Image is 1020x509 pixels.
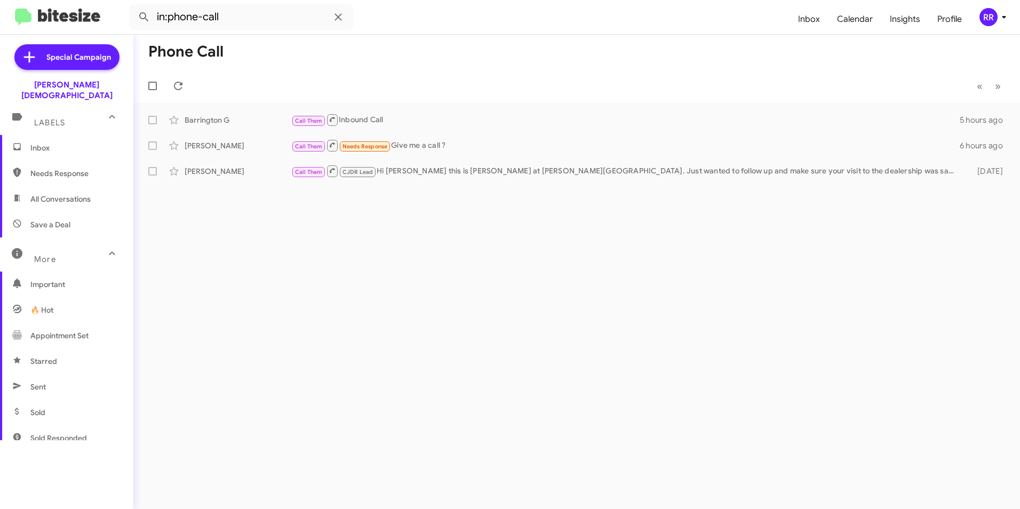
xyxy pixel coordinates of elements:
[342,143,388,150] span: Needs Response
[30,356,57,367] span: Starred
[185,115,291,125] div: Barrington G
[881,4,929,35] a: Insights
[291,164,960,178] div: Hi [PERSON_NAME] this is [PERSON_NAME] at [PERSON_NAME][GEOGRAPHIC_DATA]. Just wanted to follow u...
[977,79,983,93] span: «
[295,169,323,176] span: Call Them
[291,139,960,152] div: Give me a call ?
[34,254,56,264] span: More
[30,194,91,204] span: All Conversations
[989,75,1007,97] button: Next
[828,4,881,35] a: Calendar
[30,407,45,418] span: Sold
[185,166,291,177] div: [PERSON_NAME]
[960,115,1011,125] div: 5 hours ago
[30,168,121,179] span: Needs Response
[30,330,89,341] span: Appointment Set
[14,44,119,70] a: Special Campaign
[995,79,1001,93] span: »
[129,4,353,30] input: Search
[30,305,53,315] span: 🔥 Hot
[34,118,65,128] span: Labels
[929,4,970,35] a: Profile
[148,43,224,60] h1: Phone Call
[970,75,989,97] button: Previous
[295,143,323,150] span: Call Them
[30,279,121,290] span: Important
[970,8,1008,26] button: RR
[790,4,828,35] a: Inbox
[30,433,87,443] span: Sold Responded
[979,8,998,26] div: RR
[30,142,121,153] span: Inbox
[46,52,111,62] span: Special Campaign
[971,75,1007,97] nav: Page navigation example
[291,113,960,126] div: Inbound Call
[342,169,373,176] span: CJDR Lead
[960,166,1011,177] div: [DATE]
[185,140,291,151] div: [PERSON_NAME]
[960,140,1011,151] div: 6 hours ago
[30,219,70,230] span: Save a Deal
[295,117,323,124] span: Call Them
[30,381,46,392] span: Sent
